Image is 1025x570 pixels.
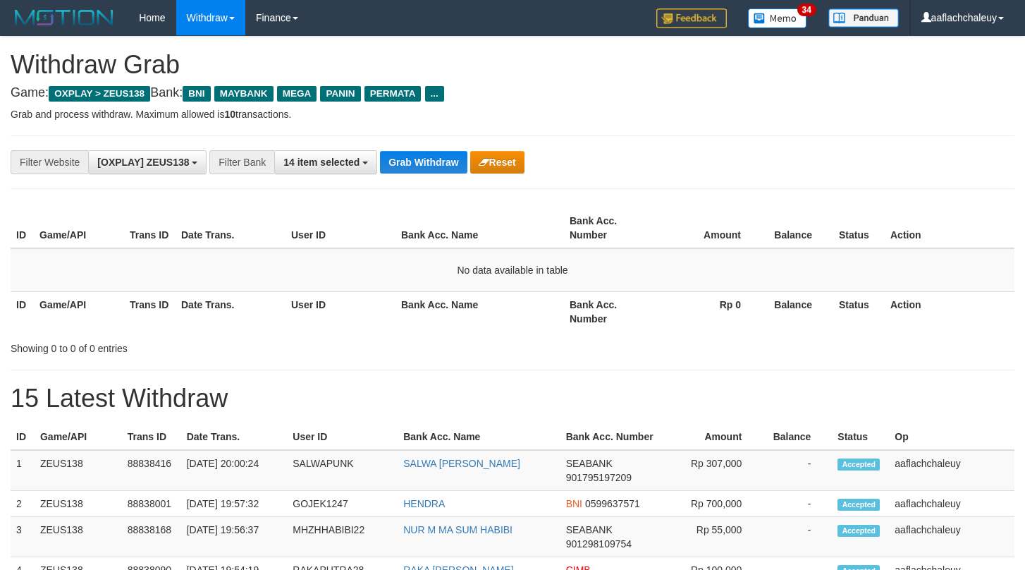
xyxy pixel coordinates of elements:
[837,525,880,537] span: Accepted
[11,107,1014,121] p: Grab and process withdraw. Maximum allowed is transactions.
[889,517,1014,557] td: aaflachchaleuy
[122,450,181,491] td: 88838416
[403,498,445,509] a: HENDRA
[833,208,885,248] th: Status
[380,151,467,174] button: Grab Withdraw
[35,517,122,557] td: ZEUS138
[763,450,832,491] td: -
[659,517,763,557] td: Rp 55,000
[654,291,762,332] th: Rp 0
[176,291,286,332] th: Date Trans.
[833,291,885,332] th: Status
[286,291,395,332] th: User ID
[656,8,727,28] img: Feedback.jpg
[122,424,181,450] th: Trans ID
[11,336,417,356] div: Showing 0 to 0 of 0 entries
[470,151,524,174] button: Reset
[398,424,560,450] th: Bank Acc. Name
[11,450,35,491] td: 1
[181,424,288,450] th: Date Trans.
[748,8,807,28] img: Button%20Memo.svg
[11,248,1014,292] td: No data available in table
[11,517,35,557] td: 3
[885,208,1014,248] th: Action
[181,450,288,491] td: [DATE] 20:00:24
[11,86,1014,100] h4: Game: Bank:
[97,157,189,168] span: [OXPLAY] ZEUS138
[11,424,35,450] th: ID
[889,424,1014,450] th: Op
[566,538,632,550] span: Copy 901298109754 to clipboard
[763,517,832,557] td: -
[34,208,124,248] th: Game/API
[364,86,422,102] span: PERMATA
[659,491,763,517] td: Rp 700,000
[762,291,833,332] th: Balance
[35,450,122,491] td: ZEUS138
[287,424,398,450] th: User ID
[566,472,632,483] span: Copy 901795197209 to clipboard
[832,424,889,450] th: Status
[763,491,832,517] td: -
[564,291,654,332] th: Bank Acc. Number
[124,208,176,248] th: Trans ID
[49,86,150,102] span: OXPLAY > ZEUS138
[88,150,207,174] button: [OXPLAY] ZEUS138
[560,424,659,450] th: Bank Acc. Number
[122,517,181,557] td: 88838168
[35,491,122,517] td: ZEUS138
[566,458,613,469] span: SEABANK
[214,86,274,102] span: MAYBANK
[274,150,377,174] button: 14 item selected
[287,491,398,517] td: GOJEK1247
[566,524,613,535] span: SEABANK
[183,86,210,102] span: BNI
[122,491,181,517] td: 88838001
[277,86,317,102] span: MEGA
[425,86,444,102] span: ...
[654,208,762,248] th: Amount
[124,291,176,332] th: Trans ID
[395,208,564,248] th: Bank Acc. Name
[224,109,235,120] strong: 10
[564,208,654,248] th: Bank Acc. Number
[889,491,1014,517] td: aaflachchaleuy
[11,491,35,517] td: 2
[34,291,124,332] th: Game/API
[885,291,1014,332] th: Action
[209,150,274,174] div: Filter Bank
[566,498,582,509] span: BNI
[797,4,816,16] span: 34
[395,291,564,332] th: Bank Acc. Name
[11,7,118,28] img: MOTION_logo.png
[762,208,833,248] th: Balance
[11,291,34,332] th: ID
[11,51,1014,79] h1: Withdraw Grab
[403,458,520,469] a: SALWA [PERSON_NAME]
[283,157,360,168] span: 14 item selected
[837,459,880,471] span: Accepted
[828,8,899,28] img: panduan.png
[889,450,1014,491] td: aaflachchaleuy
[181,491,288,517] td: [DATE] 19:57:32
[659,424,763,450] th: Amount
[35,424,122,450] th: Game/API
[11,208,34,248] th: ID
[287,517,398,557] td: MHZHHABIBI22
[403,524,512,535] a: NUR M MA SUM HABIBI
[286,208,395,248] th: User ID
[181,517,288,557] td: [DATE] 19:56:37
[11,384,1014,413] h1: 15 Latest Withdraw
[659,450,763,491] td: Rp 307,000
[320,86,360,102] span: PANIN
[11,150,88,174] div: Filter Website
[176,208,286,248] th: Date Trans.
[763,424,832,450] th: Balance
[837,499,880,511] span: Accepted
[585,498,640,509] span: Copy 0599637571 to clipboard
[287,450,398,491] td: SALWAPUNK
